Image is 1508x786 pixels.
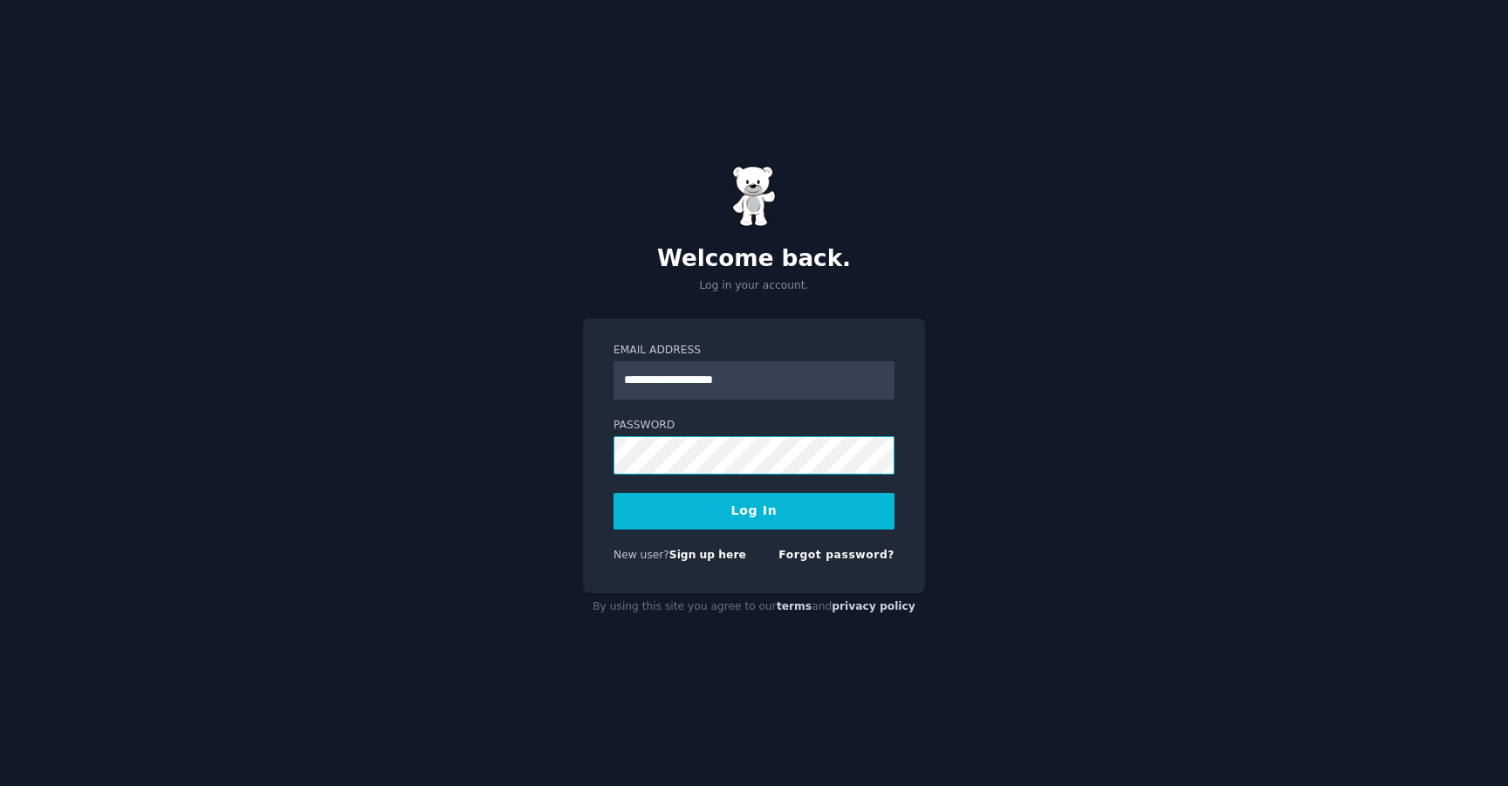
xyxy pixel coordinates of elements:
label: Password [613,418,895,434]
a: terms [777,600,812,612]
div: By using this site you agree to our and [583,593,925,621]
h2: Welcome back. [583,245,925,273]
a: privacy policy [832,600,915,612]
a: Forgot password? [778,549,895,561]
span: New user? [613,549,669,561]
label: Email Address [613,343,895,359]
button: Log In [613,493,895,530]
p: Log in your account. [583,278,925,294]
a: Sign up here [669,549,746,561]
img: Gummy Bear [732,166,776,227]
